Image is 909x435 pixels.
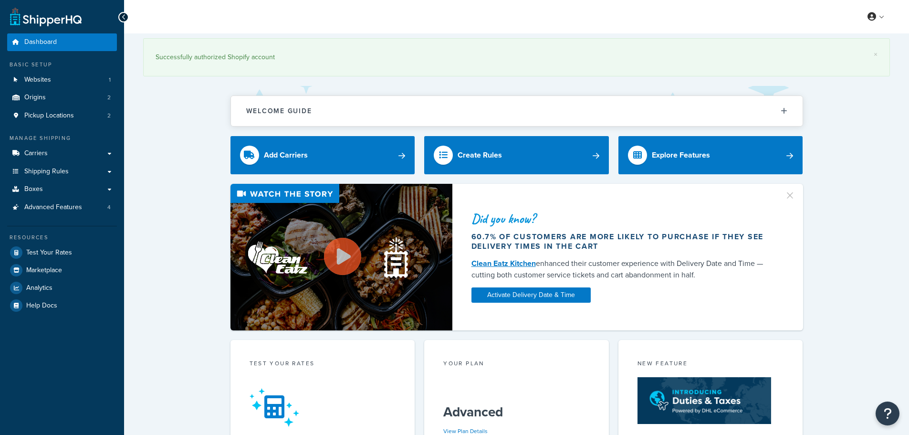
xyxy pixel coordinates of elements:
[24,76,51,84] span: Websites
[7,163,117,180] a: Shipping Rules
[471,258,536,269] a: Clean Eatz Kitchen
[7,199,117,216] a: Advanced Features4
[7,244,117,261] a: Test Your Rates
[26,302,57,310] span: Help Docs
[24,38,57,46] span: Dashboard
[26,266,62,275] span: Marketplace
[471,212,773,225] div: Did you know?
[231,96,803,126] button: Welcome Guide
[24,203,82,212] span: Advanced Features
[26,249,72,257] span: Test Your Rates
[7,145,117,162] a: Carriers
[7,71,117,89] li: Websites
[471,232,773,251] div: 60.7% of customers are more likely to purchase if they see delivery times in the cart
[7,89,117,106] li: Origins
[7,71,117,89] a: Websites1
[876,402,899,425] button: Open Resource Center
[24,168,69,176] span: Shipping Rules
[24,185,43,193] span: Boxes
[264,149,308,162] div: Add Carriers
[26,284,52,292] span: Analytics
[874,51,878,58] a: ×
[7,180,117,198] a: Boxes
[250,359,396,370] div: Test your rates
[7,134,117,142] div: Manage Shipping
[471,287,591,303] a: Activate Delivery Date & Time
[230,184,452,330] img: Video thumbnail
[443,359,590,370] div: Your Plan
[107,112,111,120] span: 2
[458,149,502,162] div: Create Rules
[652,149,710,162] div: Explore Features
[107,203,111,212] span: 4
[7,199,117,216] li: Advanced Features
[7,279,117,297] a: Analytics
[107,94,111,102] span: 2
[7,33,117,51] a: Dashboard
[156,51,878,64] div: Successfully authorized Shopify account
[24,94,46,102] span: Origins
[24,149,48,158] span: Carriers
[7,107,117,125] a: Pickup Locations2
[424,136,609,174] a: Create Rules
[246,107,312,115] h2: Welcome Guide
[7,262,117,279] a: Marketplace
[7,233,117,242] div: Resources
[7,89,117,106] a: Origins2
[471,258,773,281] div: enhanced their customer experience with Delivery Date and Time — cutting both customer service ti...
[109,76,111,84] span: 1
[7,107,117,125] li: Pickup Locations
[443,404,590,420] h5: Advanced
[618,136,803,174] a: Explore Features
[637,359,784,370] div: New Feature
[24,112,74,120] span: Pickup Locations
[230,136,415,174] a: Add Carriers
[7,61,117,69] div: Basic Setup
[7,297,117,314] a: Help Docs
